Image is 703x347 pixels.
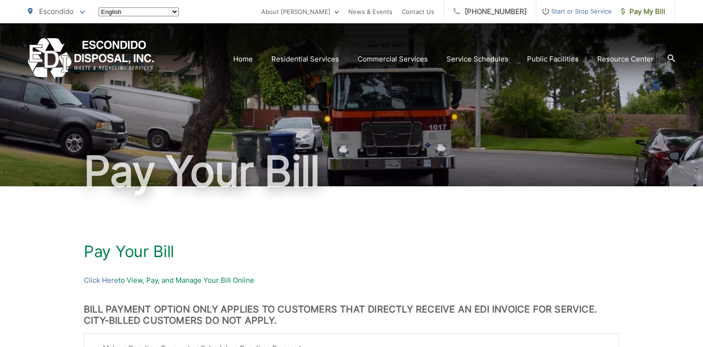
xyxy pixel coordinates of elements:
a: Contact Us [402,6,434,17]
h1: Pay Your Bill [84,242,619,261]
p: to View, Pay, and Manage Your Bill Online [84,275,619,286]
a: Home [233,54,253,65]
span: Escondido [39,7,74,16]
select: Select a language [99,7,179,16]
a: Click Here [84,275,118,286]
a: Commercial Services [358,54,428,65]
h1: Pay Your Bill [28,148,675,195]
a: Service Schedules [446,54,508,65]
a: Resource Center [597,54,654,65]
a: Public Facilities [527,54,579,65]
a: News & Events [348,6,392,17]
span: Pay My Bill [621,6,665,17]
a: EDCD logo. Return to the homepage. [28,38,154,80]
a: About [PERSON_NAME] [261,6,339,17]
h3: BILL PAYMENT OPTION ONLY APPLIES TO CUSTOMERS THAT DIRECTLY RECEIVE AN EDI INVOICE FOR SERVICE. C... [84,304,619,326]
a: Residential Services [271,54,339,65]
